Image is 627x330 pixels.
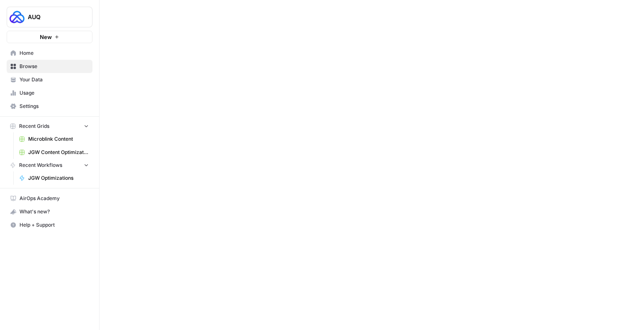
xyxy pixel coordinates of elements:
button: What's new? [7,205,92,218]
a: Usage [7,86,92,100]
a: Your Data [7,73,92,86]
a: AirOps Academy [7,192,92,205]
span: AUQ [28,13,78,21]
button: New [7,31,92,43]
span: Usage [19,89,89,97]
a: Browse [7,60,92,73]
img: AUQ Logo [10,10,24,24]
a: Settings [7,100,92,113]
span: Browse [19,63,89,70]
span: AirOps Academy [19,195,89,202]
span: Recent Workflows [19,161,62,169]
a: Home [7,46,92,60]
span: Your Data [19,76,89,83]
span: New [40,33,52,41]
span: JGW Optimizations [28,174,89,182]
a: JGW Content Optimization [15,146,92,159]
span: Home [19,49,89,57]
a: Microblink Content [15,132,92,146]
span: Help + Support [19,221,89,229]
button: Recent Workflows [7,159,92,171]
button: Help + Support [7,218,92,232]
button: Workspace: AUQ [7,7,92,27]
span: Recent Grids [19,122,49,130]
button: Recent Grids [7,120,92,132]
span: Microblink Content [28,135,89,143]
span: Settings [19,103,89,110]
a: JGW Optimizations [15,171,92,185]
span: JGW Content Optimization [28,149,89,156]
